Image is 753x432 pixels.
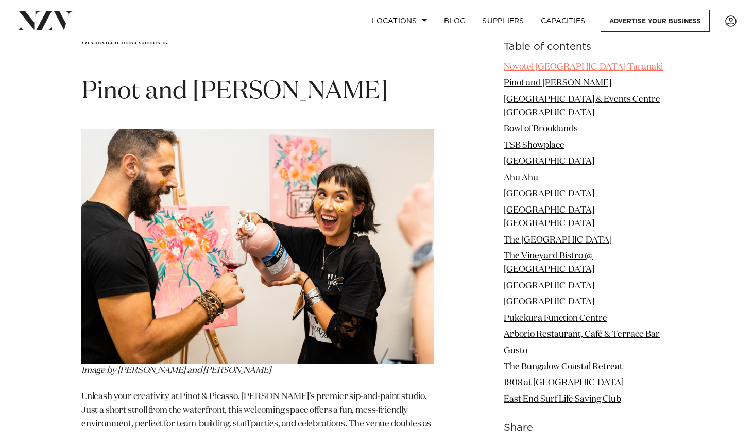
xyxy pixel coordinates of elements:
a: SUPPLIERS [474,10,532,32]
a: Capacities [533,10,594,32]
a: Bowl of Brooklands [504,125,578,134]
a: [GEOGRAPHIC_DATA] [504,158,594,166]
a: Gusto [504,347,527,355]
a: The Bungalow Coastal Retreat [504,362,623,371]
a: The Vineyard Bistro @ [GEOGRAPHIC_DATA] [504,252,594,274]
a: Arborio Restaurant, Café & Terrace Bar [504,330,660,339]
a: [GEOGRAPHIC_DATA] [504,298,594,307]
a: Pinot and [PERSON_NAME] [504,79,611,88]
img: nzv-logo.png [16,11,73,30]
a: 1908 at [GEOGRAPHIC_DATA] [504,379,624,388]
a: [GEOGRAPHIC_DATA] [504,282,594,290]
span: Image by [PERSON_NAME] and [PERSON_NAME] [81,366,271,375]
a: Locations [364,10,436,32]
a: Advertise your business [601,10,710,32]
a: Novotel [GEOGRAPHIC_DATA] Taranaki [504,63,663,72]
h1: Pinot and [PERSON_NAME] [81,76,434,108]
a: [GEOGRAPHIC_DATA] & Events Centre [GEOGRAPHIC_DATA] [504,95,660,117]
a: East End Surf Life Saving Club [504,395,621,404]
a: The [GEOGRAPHIC_DATA] [504,236,612,245]
a: [GEOGRAPHIC_DATA] [GEOGRAPHIC_DATA] [504,206,594,228]
a: TSB Showplace [504,141,564,150]
a: Ahu Ahu [504,174,538,182]
a: Pukekura Function Centre [504,314,607,323]
a: [GEOGRAPHIC_DATA] [504,190,594,199]
a: BLOG [436,10,474,32]
h6: Table of contents [504,42,672,53]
